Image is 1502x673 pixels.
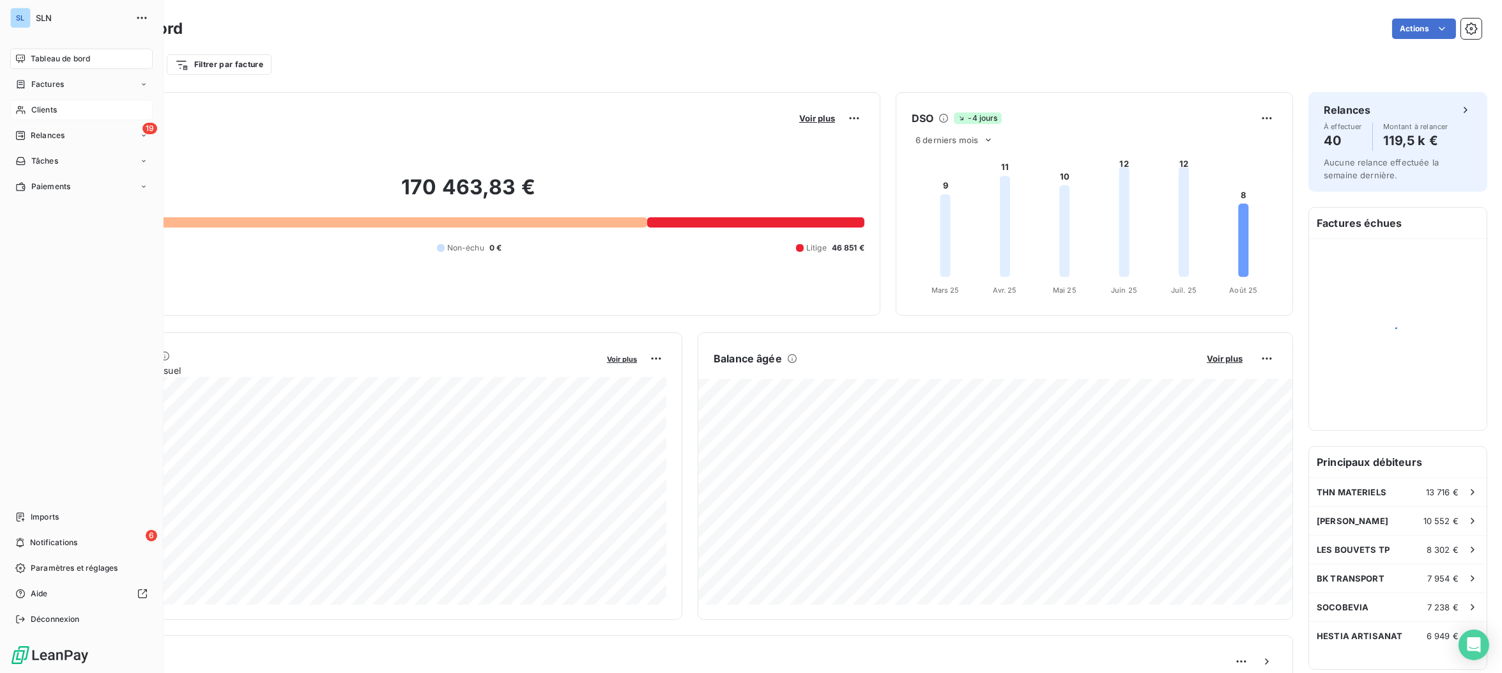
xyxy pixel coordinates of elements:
span: Voir plus [799,113,835,123]
span: 7 238 € [1427,602,1459,612]
tspan: Mai 25 [1053,286,1077,295]
a: Paiements [10,176,153,197]
span: Déconnexion [31,614,80,625]
span: 13 716 € [1426,487,1459,497]
h6: Principaux débiteurs [1309,447,1487,477]
span: Paramètres et réglages [31,562,118,574]
button: Actions [1392,19,1456,39]
tspan: Août 25 [1229,286,1257,295]
span: Clients [31,104,57,116]
button: Voir plus [603,353,641,364]
span: LES BOUVETS TP [1317,545,1390,555]
a: Imports [10,507,153,527]
span: Aucune relance effectuée la semaine dernière. [1324,157,1439,180]
span: Notifications [30,537,77,548]
button: Voir plus [1203,353,1246,364]
h6: Relances [1324,102,1370,118]
span: Montant à relancer [1383,123,1448,130]
button: Voir plus [795,112,839,124]
span: HESTIA ARTISANAT [1317,631,1402,641]
a: Aide [10,584,153,604]
span: Tableau de bord [31,53,90,65]
span: À effectuer [1324,123,1362,130]
a: Tâches [10,151,153,171]
h6: Factures échues [1309,208,1487,238]
h2: 170 463,83 € [72,174,864,213]
span: 19 [142,123,157,134]
button: Filtrer par facture [167,54,272,75]
h6: Balance âgée [714,351,782,366]
h4: 119,5 k € [1383,130,1448,151]
span: Factures [31,79,64,90]
span: SOCOBEVIA [1317,602,1368,612]
tspan: Juin 25 [1111,286,1137,295]
a: Paramètres et réglages [10,558,153,578]
h4: 40 [1324,130,1362,151]
a: 19Relances [10,125,153,146]
span: Litige [806,242,827,254]
span: Relances [31,130,65,141]
div: SL [10,8,31,28]
span: SLN [36,13,128,23]
img: Logo LeanPay [10,645,89,665]
span: -4 jours [954,112,1001,124]
span: Paiements [31,181,70,192]
tspan: Juil. 25 [1171,286,1197,295]
a: Tableau de bord [10,49,153,69]
span: 8 302 € [1427,545,1459,555]
span: 6 [146,530,157,541]
span: Tâches [31,155,58,167]
span: Aide [31,588,48,600]
a: Clients [10,100,153,120]
span: 46 851 € [832,242,864,254]
span: THN MATERIELS [1317,487,1386,497]
span: Chiffre d'affaires mensuel [72,364,598,377]
div: Open Intercom Messenger [1459,630,1489,660]
h6: DSO [912,111,933,126]
span: Imports [31,511,59,523]
span: 10 552 € [1423,516,1459,526]
span: 7 954 € [1427,573,1459,584]
a: Factures [10,74,153,95]
span: Non-échu [447,242,484,254]
tspan: Mars 25 [931,286,960,295]
span: [PERSON_NAME] [1317,516,1388,526]
span: 6 949 € [1427,631,1459,641]
span: Voir plus [1207,353,1243,364]
span: BK TRANSPORT [1317,573,1384,584]
span: 0 € [489,242,502,254]
tspan: Avr. 25 [993,286,1016,295]
span: Voir plus [607,355,637,364]
span: 6 derniers mois [916,135,978,145]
